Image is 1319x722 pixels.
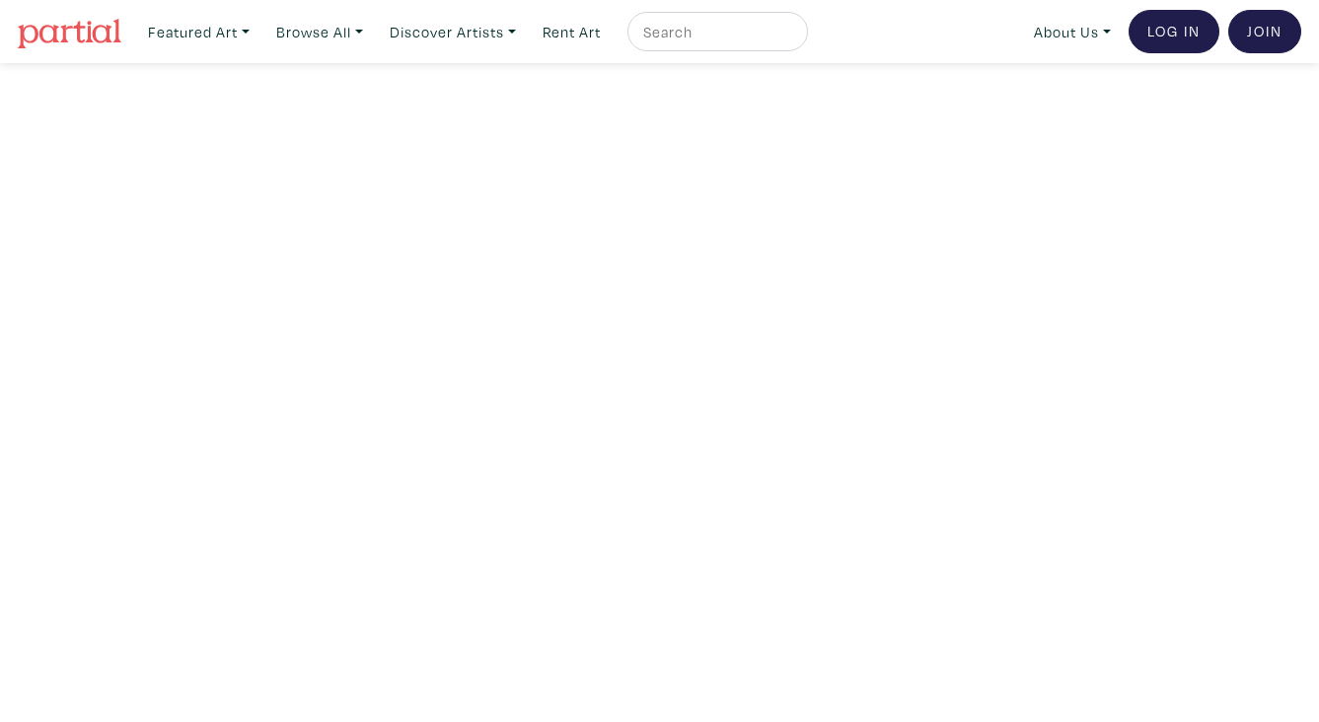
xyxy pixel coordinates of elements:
a: Featured Art [139,12,258,52]
a: Log In [1129,10,1219,53]
a: About Us [1025,12,1120,52]
a: Rent Art [534,12,610,52]
input: Search [641,20,789,44]
a: Join [1228,10,1301,53]
a: Discover Artists [381,12,525,52]
a: Browse All [267,12,372,52]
